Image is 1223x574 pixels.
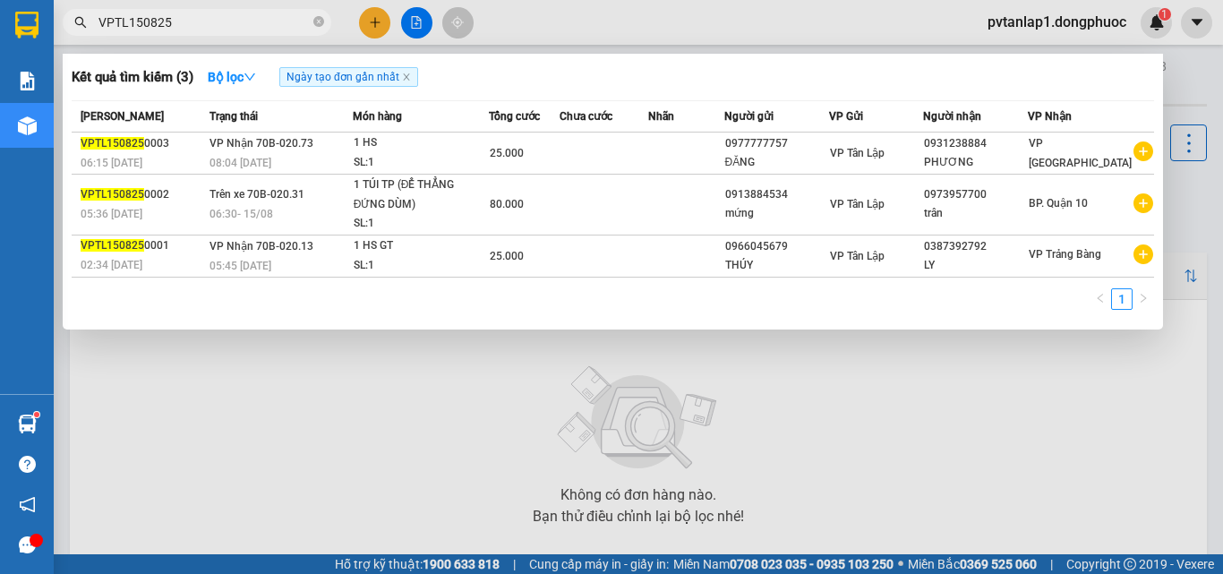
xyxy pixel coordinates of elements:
[81,208,142,220] span: 05:36 [DATE]
[490,198,524,210] span: 80.000
[354,176,488,214] div: 1 TÚI TP (ĐỂ THẲNG ĐỨNG DÙM)
[924,237,1027,256] div: 0387392792
[1028,110,1072,123] span: VP Nhận
[18,415,37,433] img: warehouse-icon
[648,110,674,123] span: Nhãn
[210,110,258,123] span: Trạng thái
[923,110,981,123] span: Người nhận
[19,456,36,473] span: question-circle
[490,147,524,159] span: 25.000
[98,13,310,32] input: Tìm tên, số ĐT hoặc mã đơn
[490,250,524,262] span: 25.000
[210,157,271,169] span: 08:04 [DATE]
[81,259,142,271] span: 02:34 [DATE]
[208,70,256,84] strong: Bộ lọc
[724,110,774,123] span: Người gửi
[74,16,87,29] span: search
[18,116,37,135] img: warehouse-icon
[72,68,193,87] h3: Kết quả tìm kiếm ( 3 )
[354,236,488,256] div: 1 HS GT
[19,496,36,513] span: notification
[1090,288,1111,310] button: left
[81,236,204,255] div: 0001
[1133,288,1154,310] button: right
[1138,293,1149,304] span: right
[81,134,204,153] div: 0003
[1029,137,1132,169] span: VP [GEOGRAPHIC_DATA]
[924,204,1027,223] div: trân
[313,14,324,31] span: close-circle
[210,188,304,201] span: Trên xe 70B-020.31
[81,185,204,204] div: 0002
[354,153,488,173] div: SL: 1
[244,71,256,83] span: down
[354,214,488,234] div: SL: 1
[725,237,828,256] div: 0966045679
[1133,244,1153,264] span: plus-circle
[830,147,885,159] span: VP Tân Lập
[18,72,37,90] img: solution-icon
[924,185,1027,204] div: 0973957700
[34,412,39,417] sup: 1
[15,12,38,39] img: logo-vxr
[924,134,1027,153] div: 0931238884
[354,256,488,276] div: SL: 1
[81,239,144,252] span: VPTL150825
[1095,293,1106,304] span: left
[19,536,36,553] span: message
[830,198,885,210] span: VP Tân Lập
[193,63,270,91] button: Bộ lọcdown
[81,188,144,201] span: VPTL150825
[1133,141,1153,161] span: plus-circle
[81,157,142,169] span: 06:15 [DATE]
[725,134,828,153] div: 0977777757
[210,208,273,220] span: 06:30 - 15/08
[1090,288,1111,310] li: Previous Page
[1111,288,1133,310] li: 1
[1029,197,1088,210] span: BP. Quận 10
[1112,289,1132,309] a: 1
[725,204,828,223] div: mứng
[279,67,418,87] span: Ngày tạo đơn gần nhất
[210,260,271,272] span: 05:45 [DATE]
[81,137,144,150] span: VPTL150825
[725,256,828,275] div: THÚY
[725,185,828,204] div: 0913884534
[353,110,402,123] span: Món hàng
[354,133,488,153] div: 1 HS
[402,73,411,81] span: close
[725,153,828,172] div: ĐĂNG
[924,153,1027,172] div: PHƯƠNG
[1029,248,1101,261] span: VP Trảng Bàng
[924,256,1027,275] div: LY
[489,110,540,123] span: Tổng cước
[210,137,313,150] span: VP Nhận 70B-020.73
[210,240,313,253] span: VP Nhận 70B-020.13
[829,110,863,123] span: VP Gửi
[313,16,324,27] span: close-circle
[560,110,612,123] span: Chưa cước
[1133,193,1153,213] span: plus-circle
[830,250,885,262] span: VP Tân Lập
[81,110,164,123] span: [PERSON_NAME]
[1133,288,1154,310] li: Next Page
